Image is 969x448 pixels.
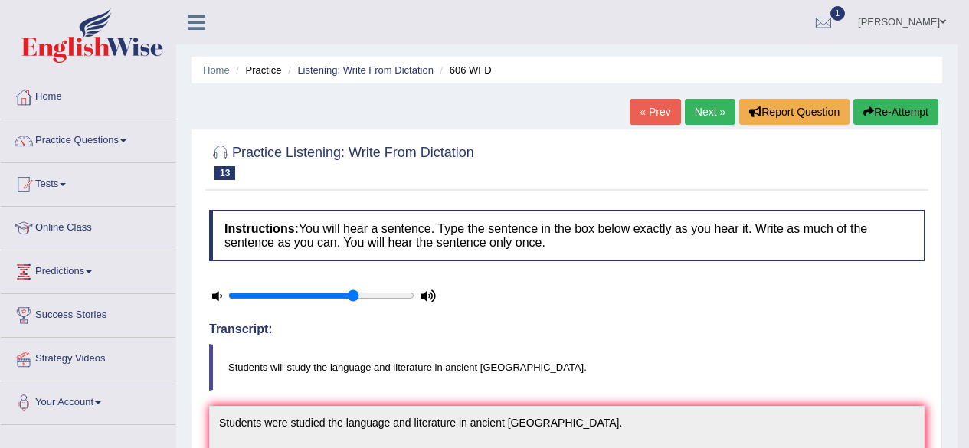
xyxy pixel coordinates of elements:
[1,163,175,201] a: Tests
[203,64,230,76] a: Home
[1,294,175,332] a: Success Stories
[853,99,938,125] button: Re-Attempt
[232,63,281,77] li: Practice
[1,250,175,289] a: Predictions
[685,99,735,125] a: Next »
[830,6,846,21] span: 1
[224,222,299,235] b: Instructions:
[297,64,434,76] a: Listening: Write From Dictation
[630,99,680,125] a: « Prev
[209,142,474,180] h2: Practice Listening: Write From Dictation
[1,338,175,376] a: Strategy Videos
[209,322,925,336] h4: Transcript:
[1,207,175,245] a: Online Class
[437,63,492,77] li: 606 WFD
[209,210,925,261] h4: You will hear a sentence. Type the sentence in the box below exactly as you hear it. Write as muc...
[1,76,175,114] a: Home
[214,166,235,180] span: 13
[209,344,925,391] blockquote: Students will study the language and literature in ancient [GEOGRAPHIC_DATA].
[1,381,175,420] a: Your Account
[739,99,850,125] button: Report Question
[1,119,175,158] a: Practice Questions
